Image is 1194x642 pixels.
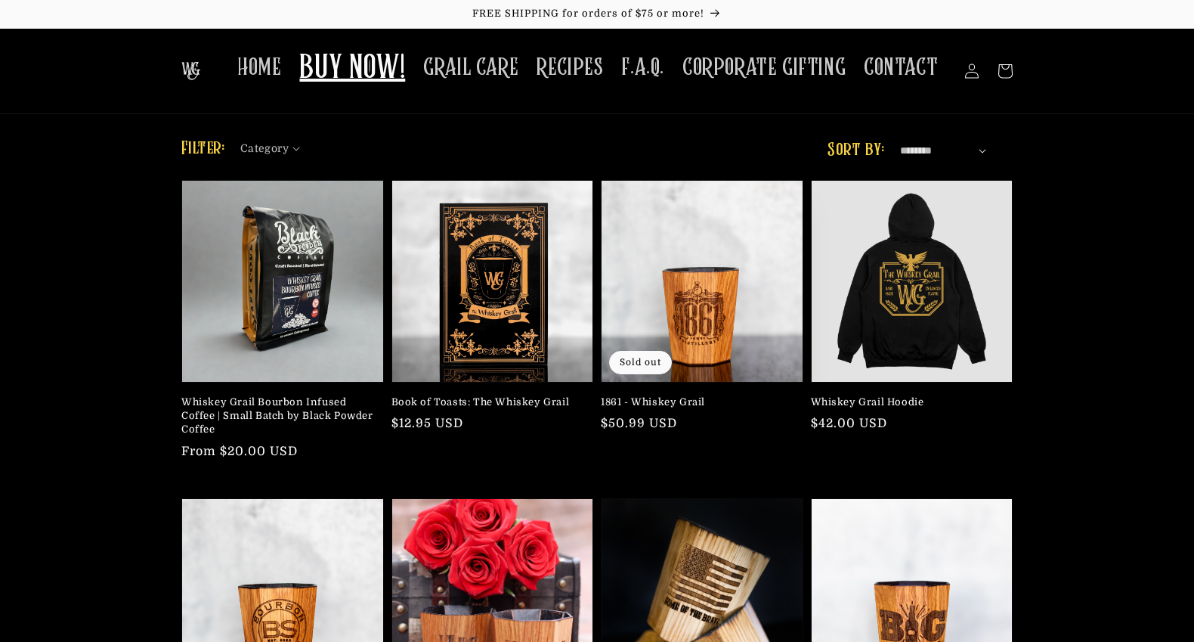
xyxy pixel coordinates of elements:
a: F.A.Q. [612,44,673,91]
summary: Category [240,137,310,153]
a: Whiskey Grail Hoodie [811,395,1004,409]
a: HOME [228,44,290,91]
a: GRAIL CARE [414,44,527,91]
a: BUY NOW! [290,39,414,99]
span: BUY NOW! [299,48,405,90]
a: RECIPES [527,44,612,91]
span: Category [240,141,289,157]
a: CONTACT [855,44,947,91]
span: GRAIL CARE [423,53,518,82]
span: CONTACT [864,53,938,82]
span: HOME [237,53,281,82]
h2: Filter: [181,135,225,163]
label: Sort by: [827,141,884,160]
img: The Whiskey Grail [181,62,200,80]
a: Book of Toasts: The Whiskey Grail [391,395,585,409]
a: CORPORATE GIFTING [673,44,855,91]
a: Whiskey Grail Bourbon Infused Coffee | Small Batch by Black Powder Coffee [181,395,375,437]
span: CORPORATE GIFTING [682,53,846,82]
span: RECIPES [537,53,603,82]
span: F.A.Q. [621,53,664,82]
a: 1861 - Whiskey Grail [601,395,794,409]
p: FREE SHIPPING for orders of $75 or more! [15,8,1179,20]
